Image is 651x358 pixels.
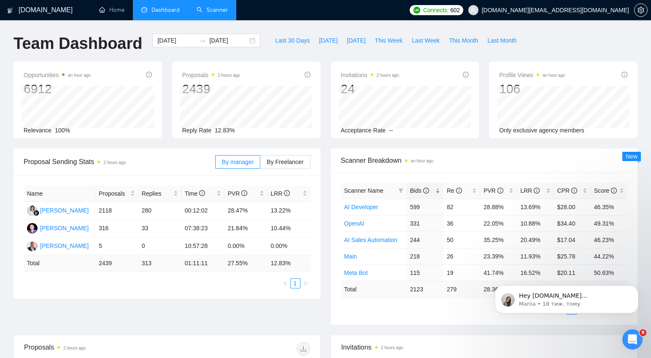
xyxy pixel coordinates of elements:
[40,241,89,250] div: [PERSON_NAME]
[182,70,240,80] span: Proposals
[157,36,196,45] input: Start date
[209,36,248,45] input: End date
[407,264,443,281] td: 115
[284,190,290,196] span: info-circle
[24,342,167,355] div: Proposals
[341,155,628,166] span: Scanner Breakdown
[626,153,637,160] span: New
[375,36,402,45] span: This Week
[24,127,51,134] span: Relevance
[267,220,311,237] td: 10.44%
[267,159,303,165] span: By Freelancer
[17,149,151,158] div: Нещодавнє повідомлення
[557,187,577,194] span: CPR
[483,34,521,47] button: Last Month
[591,231,627,248] td: 46.23%
[95,202,138,220] td: 2118
[499,127,584,134] span: Only exclusive agency members
[344,204,378,210] a: AI Developer
[571,188,577,194] span: info-circle
[17,198,141,207] div: Напишіть нам повідомлення
[484,187,503,194] span: PVR
[218,73,240,78] time: 2 hours ago
[482,232,651,327] iframe: Intercom notifications повідомлення
[407,215,443,231] td: 331
[40,223,89,233] div: [PERSON_NAME]
[267,202,311,220] td: 13.22%
[314,34,342,47] button: [DATE]
[634,7,648,13] a: setting
[497,188,503,194] span: info-circle
[181,237,224,255] td: 10:57:28
[199,37,206,44] span: to
[222,159,254,165] span: By manager
[125,284,156,290] span: Допомога
[480,264,517,281] td: 41.74%
[480,231,517,248] td: 35.25%
[499,70,565,80] span: Profile Views
[344,237,397,243] a: AI Sales Automation
[38,170,53,179] div: Dima
[635,7,647,13] span: setting
[341,70,399,80] span: Invitations
[17,207,141,215] div: Зазвичай ми відповідаємо за хвилину
[347,36,365,45] span: [DATE]
[554,215,591,231] td: $34.40
[17,103,152,132] p: Чим вам допомогти?
[182,81,240,97] div: 2439
[68,73,90,78] time: an hour ago
[413,7,420,13] img: upwork-logo.png
[99,189,129,198] span: Proposals
[151,6,180,13] span: Dashboard
[534,188,540,194] span: info-circle
[423,188,429,194] span: info-circle
[480,248,517,264] td: 23.39%
[344,220,364,227] a: OpenAI
[37,68,146,75] p: Message from Mariia, sent 18 тиж. тому
[591,215,627,231] td: 49.31%
[95,237,138,255] td: 5
[138,220,181,237] td: 33
[517,215,554,231] td: 10.88%
[62,284,106,290] span: Повідомлення
[99,6,124,13] a: homeHome
[543,73,565,78] time: an hour ago
[480,215,517,231] td: 22.05%
[40,206,89,215] div: [PERSON_NAME]
[141,7,147,13] span: dashboard
[142,189,172,198] span: Replies
[24,70,91,80] span: Opportunities
[55,127,70,134] span: 100%
[146,72,152,78] span: info-circle
[138,202,181,220] td: 280
[554,231,591,248] td: $17.04
[410,187,429,194] span: Bids
[275,36,310,45] span: Last 30 Days
[443,264,480,281] td: 19
[291,279,300,288] a: 1
[594,187,617,194] span: Score
[224,237,267,255] td: 0.00%
[342,34,370,47] button: [DATE]
[55,170,94,179] div: • 42 хв. тому
[267,237,311,255] td: 0.00%
[290,278,300,288] li: 1
[95,220,138,237] td: 316
[13,53,156,81] div: message notification from Mariia, 18 тиж. тому. Hey avoxsystems.ads@gmail.com, Looks like your Up...
[300,278,311,288] li: Next Page
[27,205,38,216] img: AK
[407,34,444,47] button: Last Week
[14,34,142,54] h1: Team Dashboard
[138,237,181,255] td: 0
[407,231,443,248] td: 244
[480,281,517,297] td: 28.36 %
[27,224,89,231] a: RK[PERSON_NAME]
[463,72,469,78] span: info-circle
[591,199,627,215] td: 46.35%
[17,60,152,103] p: Як [DOMAIN_NAME][EMAIL_ADDRESS][DOMAIN_NAME] 👋
[447,187,462,194] span: Re
[443,248,480,264] td: 26
[199,37,206,44] span: swap-right
[450,5,459,15] span: 602
[270,34,314,47] button: Last 30 Days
